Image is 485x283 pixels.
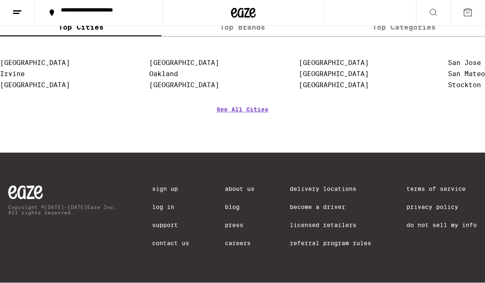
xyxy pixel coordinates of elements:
[290,186,371,193] a: Delivery Locations
[406,222,477,229] a: Do Not Sell My Info
[225,186,254,193] a: About Us
[8,205,117,216] p: Copyright © [DATE]-[DATE] Eaze Inc. All rights reserved.
[152,204,189,211] a: Log In
[406,186,477,193] a: Terms of Service
[299,70,369,78] a: [GEOGRAPHIC_DATA]
[149,59,219,67] a: [GEOGRAPHIC_DATA]
[299,59,369,67] a: [GEOGRAPHIC_DATA]
[323,19,485,37] label: Top Categories
[152,186,189,193] a: Sign Up
[448,59,481,67] a: San Jose
[149,70,178,78] a: Oakland
[290,240,371,247] a: Referral Program Rules
[290,222,371,229] a: Licensed Retailers
[149,81,219,89] a: [GEOGRAPHIC_DATA]
[152,240,189,247] a: Contact Us
[217,107,268,137] a: See All Cities
[225,204,254,211] a: Blog
[225,240,254,247] a: Careers
[152,222,189,229] a: Support
[290,204,371,211] a: Become a Driver
[448,70,485,78] a: San Mateo
[299,81,369,89] a: [GEOGRAPHIC_DATA]
[448,81,481,89] a: Stockton
[225,222,254,229] a: Press
[406,204,477,211] a: Privacy Policy
[162,19,323,37] label: Top Brands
